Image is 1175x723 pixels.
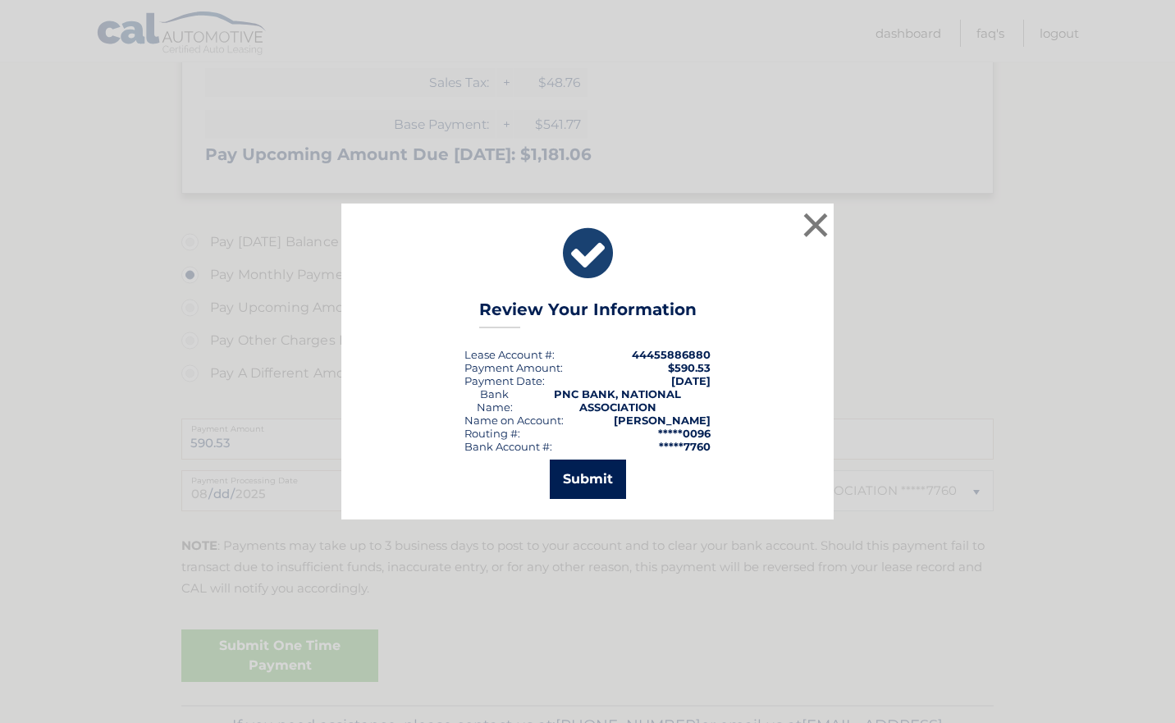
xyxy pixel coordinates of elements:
button: × [799,208,832,241]
span: Payment Date [464,374,542,387]
div: Routing #: [464,427,520,440]
div: Payment Amount: [464,361,563,374]
div: Bank Name: [464,387,524,414]
h3: Review Your Information [479,300,697,328]
strong: [PERSON_NAME] [614,414,711,427]
strong: PNC BANK, NATIONAL ASSOCIATION [554,387,681,414]
span: $590.53 [668,361,711,374]
div: Bank Account #: [464,440,552,453]
div: Name on Account: [464,414,564,427]
strong: 44455886880 [632,348,711,361]
span: [DATE] [671,374,711,387]
div: : [464,374,545,387]
button: Submit [550,460,626,499]
div: Lease Account #: [464,348,555,361]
